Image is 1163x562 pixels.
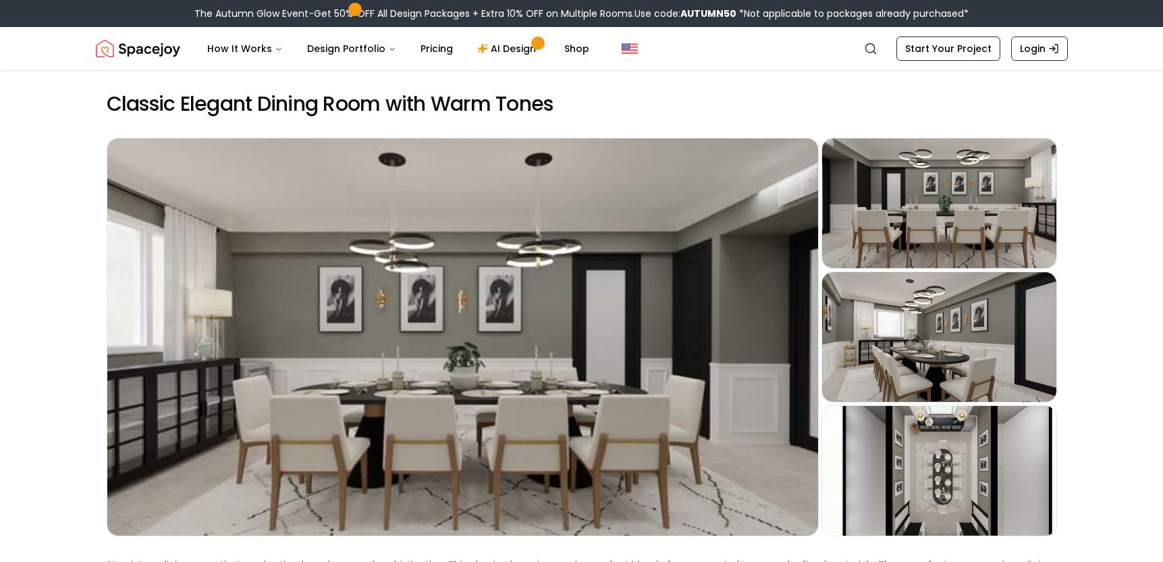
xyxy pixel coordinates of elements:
span: Use code: [634,7,736,20]
span: *Not applicable to packages already purchased* [736,7,969,20]
a: Shop [553,35,600,62]
div: The Autumn Glow Event-Get 50% OFF All Design Packages + Extra 10% OFF on Multiple Rooms. [194,7,969,20]
a: Login [1011,36,1068,61]
img: Spacejoy Logo [96,35,180,62]
nav: Main [196,35,600,62]
a: Pricing [410,35,464,62]
a: Spacejoy [96,35,180,62]
nav: Global [96,27,1068,70]
a: Start Your Project [896,36,1000,61]
b: AUTUMN50 [680,7,736,20]
img: United States [622,41,638,57]
a: AI Design [466,35,551,62]
button: How It Works [196,35,294,62]
h2: Classic Elegant Dining Room with Warm Tones [107,92,1057,116]
button: Design Portfolio [296,35,407,62]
